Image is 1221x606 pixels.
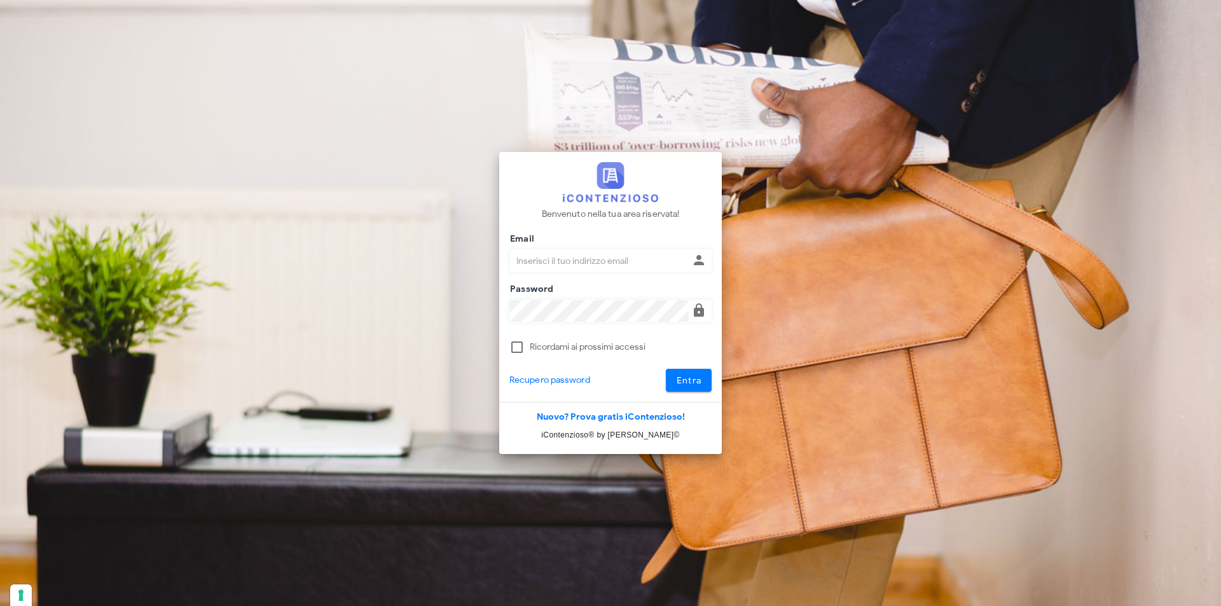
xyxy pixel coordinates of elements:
button: Entra [666,369,712,392]
span: Entra [676,375,702,386]
label: Password [506,283,554,296]
label: Ricordami ai prossimi accessi [530,341,712,354]
button: Le tue preferenze relative al consenso per le tecnologie di tracciamento [10,584,32,606]
a: Nuovo? Prova gratis iContenzioso! [537,411,685,422]
p: Benvenuto nella tua area riservata! [542,207,680,221]
input: Inserisci il tuo indirizzo email [510,250,689,272]
a: Recupero password [509,373,590,387]
p: iContenzioso® by [PERSON_NAME]© [499,429,722,441]
label: Email [506,233,534,245]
